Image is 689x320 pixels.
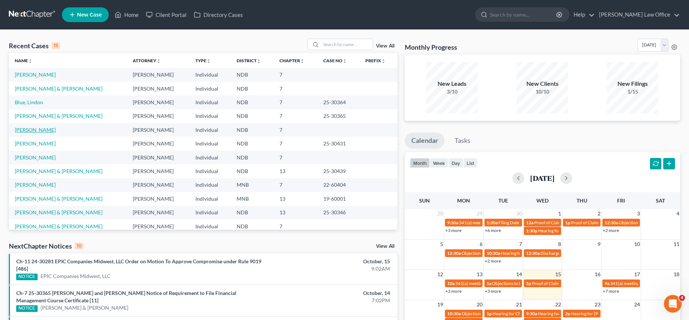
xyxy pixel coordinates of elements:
td: Individual [189,151,231,164]
h2: [DATE] [530,174,554,182]
span: Objections to Discharge Due (PFMC-7) for [PERSON_NAME] [462,250,578,256]
a: [PERSON_NAME] & [PERSON_NAME] [15,196,102,202]
span: Sat [656,197,665,204]
td: 19-60001 [317,192,359,205]
div: October, 15 [270,258,390,265]
span: 1:30a [487,220,498,225]
button: week [430,158,448,168]
td: Individual [189,178,231,192]
span: 21 [515,300,523,309]
a: [PERSON_NAME] [15,127,56,133]
input: Search by name... [490,8,557,21]
span: 19 [436,300,444,309]
h3: Monthly Progress [405,43,457,52]
a: EPIC Companies Midwest, LLC [41,272,111,280]
div: 10/10 [516,88,568,95]
span: 30 [515,209,523,218]
div: New Clients [516,80,568,88]
span: 12 [436,270,444,279]
span: New Case [77,12,102,18]
td: NDB [231,109,274,123]
button: day [448,158,463,168]
i: unfold_more [257,59,261,63]
a: View All [376,43,394,49]
span: 1 [557,209,562,218]
td: 13 [274,164,317,178]
td: Individual [189,219,231,233]
div: 10 [75,243,83,249]
td: 22-60404 [317,178,359,192]
a: +2 more [603,228,619,233]
div: NOTICE [16,305,38,312]
input: Search by name... [321,39,373,50]
a: View All [376,244,394,249]
i: unfold_more [28,59,32,63]
span: 1:30p [526,228,537,233]
span: Discharge Granted for [PERSON_NAME] [540,250,619,256]
span: 10a [447,281,455,286]
a: Attorneyunfold_more [133,58,161,63]
td: Individual [189,164,231,178]
td: 13 [274,206,317,219]
td: 7 [274,109,317,123]
a: [PERSON_NAME] & [PERSON_NAME] [15,113,102,119]
a: [PERSON_NAME] & [PERSON_NAME] [15,168,102,174]
span: Filing Date for [PERSON_NAME] & [PERSON_NAME] [498,220,600,225]
span: 5p [526,281,531,286]
td: Individual [189,137,231,150]
a: +7 more [603,288,619,294]
td: [PERSON_NAME] [127,178,189,192]
a: [PERSON_NAME] & [PERSON_NAME] [15,223,102,229]
span: 3 [636,209,641,218]
span: Fri [617,197,625,204]
td: [PERSON_NAME] [127,164,189,178]
div: 9:02AM [270,265,390,272]
a: Blue, Lindon [15,99,43,105]
span: Hearing for Cheyenne Czech [493,311,548,316]
i: unfold_more [156,59,161,63]
a: Districtunfold_more [237,58,261,63]
span: 9:30a [447,220,458,225]
a: +3 more [445,228,462,233]
a: Help [570,8,595,21]
div: New Filings [607,80,658,88]
td: NDB [231,151,274,164]
td: 7 [274,137,317,150]
td: [PERSON_NAME] [127,219,189,233]
span: Tue [498,197,508,204]
div: 15 [52,42,60,49]
td: [PERSON_NAME] [127,192,189,205]
a: +3 more [485,288,501,294]
span: 341(a) meeting for [PERSON_NAME] & [PERSON_NAME] [459,220,569,225]
div: NOTICE [16,274,38,280]
td: MNB [231,192,274,205]
td: 7 [274,123,317,137]
td: NDB [231,219,274,233]
span: 12:30a [526,250,540,256]
td: Individual [189,82,231,95]
span: 9:30a [526,311,537,316]
span: 28 [436,209,444,218]
a: [PERSON_NAME] & [PERSON_NAME] [15,85,102,92]
div: 7:02PM [270,297,390,304]
td: [PERSON_NAME] [127,82,189,95]
span: 9a [605,281,609,286]
i: unfold_more [342,59,347,63]
span: 4 [676,209,680,218]
td: 25-30439 [317,164,359,178]
td: [PERSON_NAME] [127,95,189,109]
a: [PERSON_NAME] [15,71,56,78]
td: NDB [231,164,274,178]
i: unfold_more [381,59,386,63]
span: 2p [565,311,570,316]
td: 25-30431 [317,137,359,150]
span: Proof of Claim Deadline - Government for [PERSON_NAME] [532,281,647,286]
td: Individual [189,95,231,109]
a: Ch-7 25-30365 [PERSON_NAME] and [PERSON_NAME] Notice of Requirement to File Financial Management ... [16,290,236,303]
span: 1p [565,220,570,225]
span: 7 [518,240,523,249]
a: Ch-11 24-30281 EPIC Companies Midwest, LLC Order on Motion To Approve Compromise under Rule 9019 ... [16,258,261,272]
div: 1/15 [607,88,658,95]
span: 12:30a [605,220,618,225]
a: Nameunfold_more [15,58,32,63]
